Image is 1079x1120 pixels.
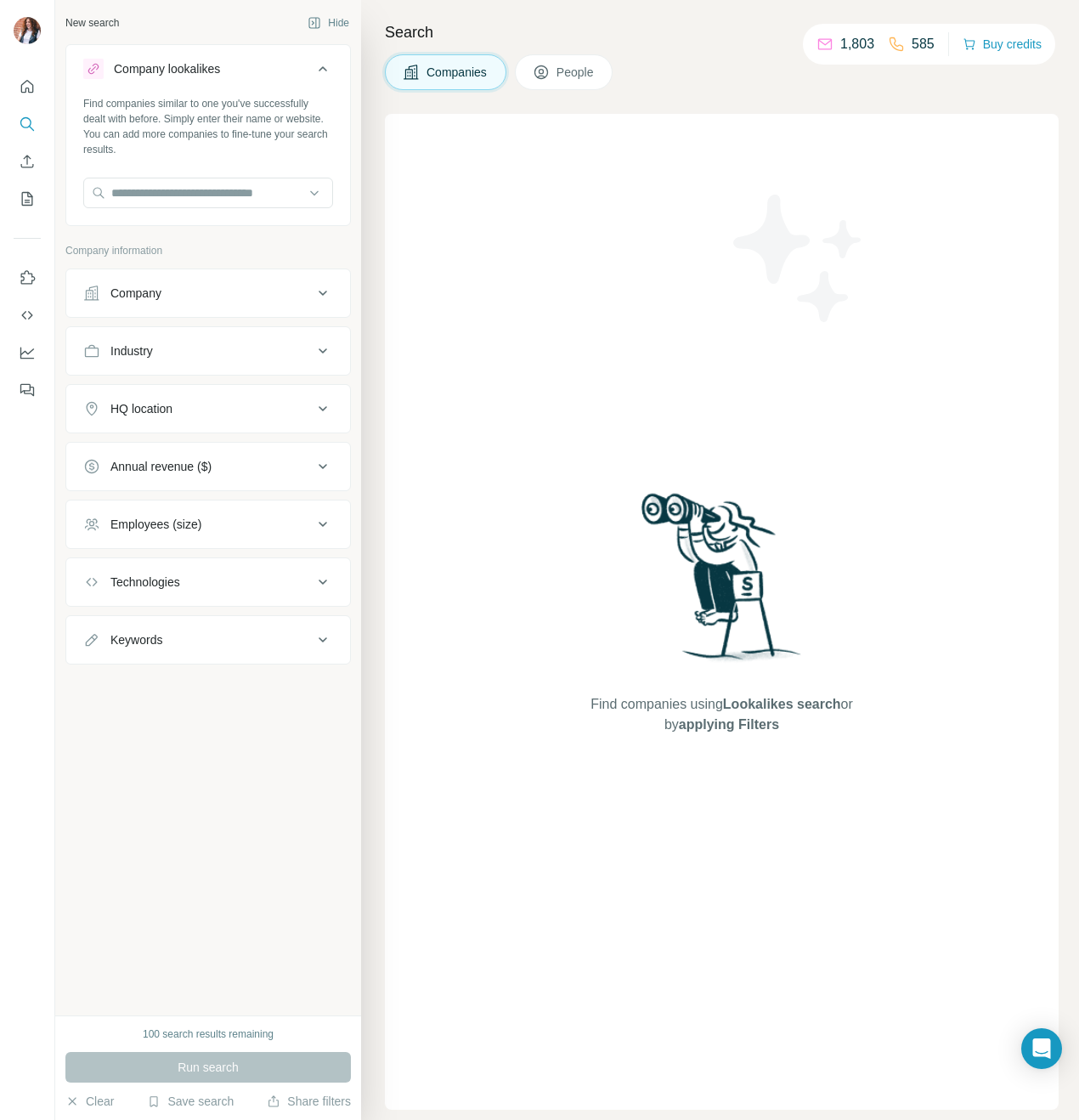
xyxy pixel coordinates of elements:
span: Companies [427,64,489,81]
span: Lookalikes search [723,697,841,711]
span: applying Filters [679,717,779,732]
p: 1,803 [840,34,874,54]
span: Find companies using or by [585,694,857,735]
button: Use Surfe on LinkedIn [14,263,41,293]
button: Annual revenue ($) [66,446,350,487]
button: Dashboard [14,337,41,368]
button: Enrich CSV [14,146,41,177]
div: Industry [110,342,153,359]
div: 100 search results remaining [143,1027,274,1042]
div: Annual revenue ($) [110,458,212,475]
button: Share filters [267,1093,351,1110]
div: Employees (size) [110,516,201,533]
div: Keywords [110,631,162,648]
p: 585 [912,34,935,54]
button: Hide [296,10,361,36]
button: Clear [65,1093,114,1110]
div: New search [65,15,119,31]
button: Use Surfe API [14,300,41,331]
div: Open Intercom Messenger [1021,1028,1062,1069]
button: Save search [147,1093,234,1110]
button: Buy credits [963,32,1042,56]
button: My lists [14,184,41,214]
button: Company lookalikes [66,48,350,96]
h4: Search [385,20,1059,44]
button: Feedback [14,375,41,405]
div: Company lookalikes [114,60,220,77]
div: Company [110,285,161,302]
div: Find companies similar to one you've successfully dealt with before. Simply enter their name or w... [83,96,333,157]
button: Quick start [14,71,41,102]
button: Technologies [66,562,350,602]
img: Surfe Illustration - Woman searching with binoculars [634,489,811,678]
div: Technologies [110,574,180,591]
button: HQ location [66,388,350,429]
div: HQ location [110,400,172,417]
button: Search [14,109,41,139]
img: Surfe Illustration - Stars [722,182,875,335]
span: People [556,64,596,81]
button: Keywords [66,619,350,660]
p: Company information [65,243,351,258]
button: Industry [66,331,350,371]
img: Avatar [14,17,41,44]
button: Company [66,273,350,314]
button: Employees (size) [66,504,350,545]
